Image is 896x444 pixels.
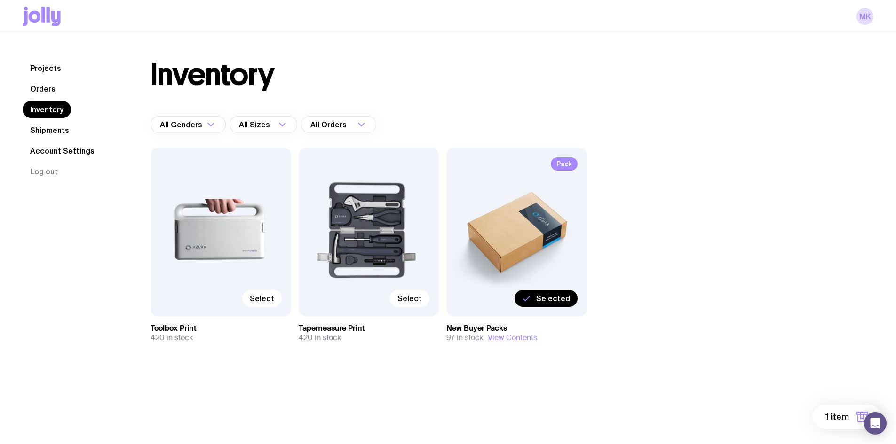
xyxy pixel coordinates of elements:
[446,324,587,333] h3: New Buyer Packs
[812,405,881,429] button: 1 item
[151,324,291,333] h3: Toolbox Print
[551,157,578,171] span: Pack
[397,294,422,303] span: Select
[536,294,570,303] span: Selected
[151,333,193,343] span: 420 in stock
[23,60,69,77] a: Projects
[23,142,102,159] a: Account Settings
[825,411,849,422] span: 1 item
[299,324,439,333] h3: Tapemeasure Print
[272,116,276,133] input: Search for option
[856,8,873,25] a: MK
[250,294,274,303] span: Select
[151,60,274,90] h1: Inventory
[239,116,272,133] span: All Sizes
[23,122,77,139] a: Shipments
[160,116,204,133] span: All Genders
[299,333,341,343] span: 420 in stock
[23,80,63,97] a: Orders
[488,333,537,343] button: View Contents
[230,116,297,133] div: Search for option
[310,116,349,133] span: All Orders
[151,116,226,133] div: Search for option
[301,116,376,133] div: Search for option
[23,163,65,180] button: Log out
[446,333,483,343] span: 97 in stock
[349,116,355,133] input: Search for option
[864,412,887,435] div: Open Intercom Messenger
[23,101,71,118] a: Inventory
